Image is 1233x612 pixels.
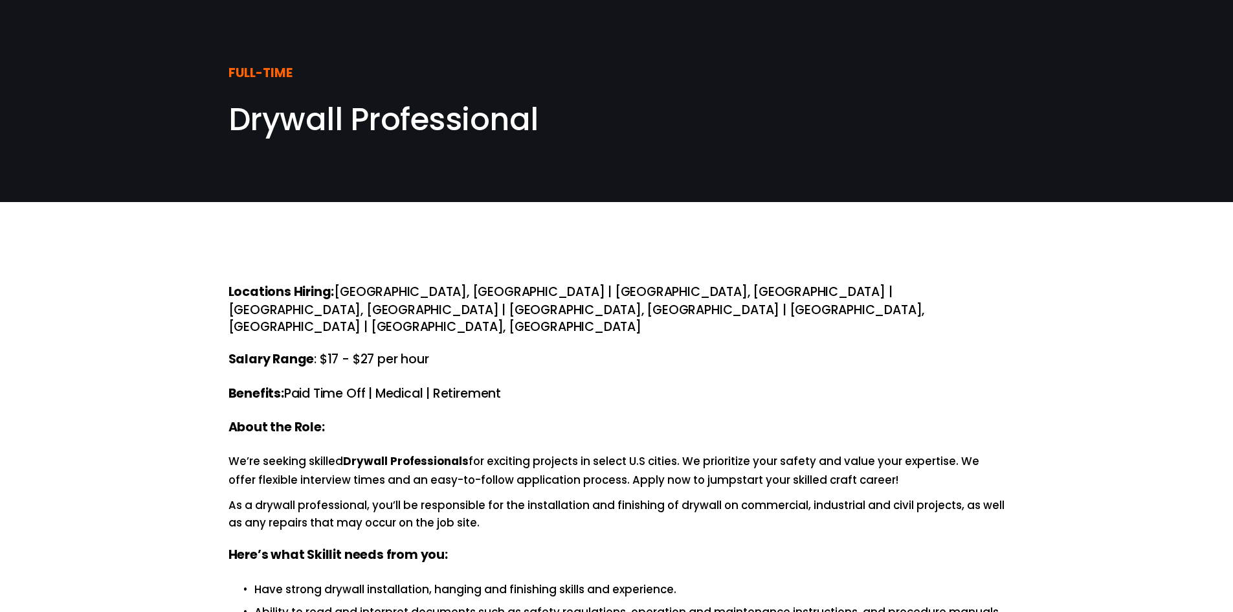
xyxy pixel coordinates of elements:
strong: Drywall Professionals [343,453,469,471]
strong: Salary Range [228,350,315,371]
strong: FULL-TIME [228,63,293,85]
strong: Locations Hiring: [228,282,335,304]
p: As a drywall professional, you’ll be responsible for the installation and finishing of drywall on... [228,497,1005,532]
strong: Benefits: [228,384,284,405]
h4: [GEOGRAPHIC_DATA], [GEOGRAPHIC_DATA] | [GEOGRAPHIC_DATA], [GEOGRAPHIC_DATA] | [GEOGRAPHIC_DATA], ... [228,284,1005,336]
span: Drywall Professional [228,98,539,141]
strong: About the Role: [228,418,325,439]
p: We’re seeking skilled for exciting projects in select U.S cities. We prioritize your safety and v... [228,453,1005,489]
strong: Here’s what Skillit needs from you: [228,545,448,567]
h4: Paid Time Off | Medical | Retirement [228,385,1005,403]
p: Have strong drywall installation, hanging and finishing skills and experience. [254,581,1005,598]
h4: : $17 - $27 per hour [228,351,1005,369]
